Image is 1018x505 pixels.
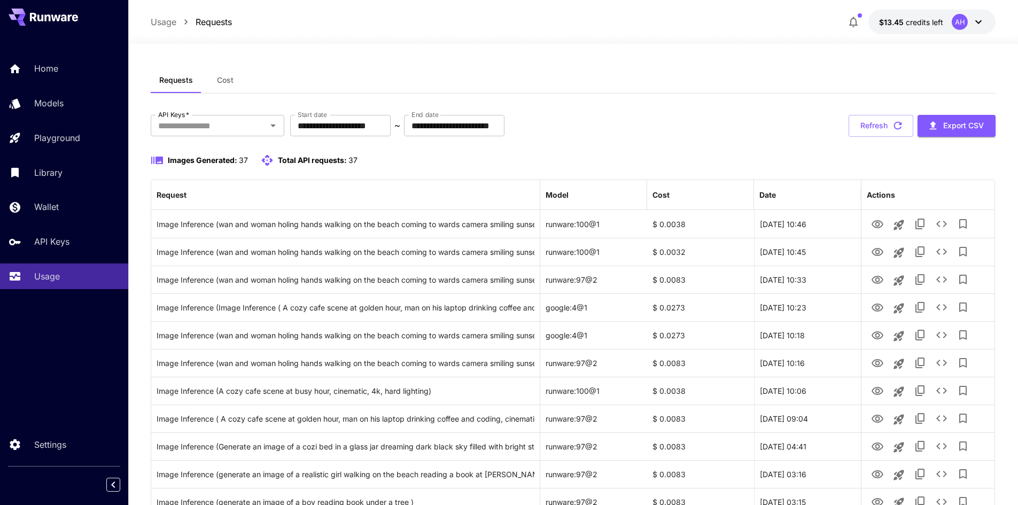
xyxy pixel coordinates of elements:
p: API Keys [34,235,69,248]
button: Launch in playground [888,214,910,236]
div: 31 Aug, 2025 09:04 [754,405,861,432]
div: Click to copy prompt [157,294,534,321]
span: Requests [159,75,193,85]
button: Launch in playground [888,464,910,486]
button: View Image [867,296,888,318]
button: Copy TaskUUID [910,463,931,485]
label: End date [411,110,438,119]
div: $ 0.0273 [647,321,754,349]
button: See details [931,463,952,485]
p: Home [34,62,58,75]
div: AH [952,14,968,30]
button: View Image [867,379,888,401]
div: 28 Aug, 2025 03:16 [754,460,861,488]
div: Date [759,190,776,199]
button: Launch in playground [888,325,910,347]
div: $ 0.0038 [647,377,754,405]
p: Wallet [34,200,59,213]
button: Add to library [952,436,974,457]
div: 31 Aug, 2025 10:18 [754,321,861,349]
div: $ 0.0083 [647,432,754,460]
div: runware:100@1 [540,238,647,266]
button: Add to library [952,269,974,290]
div: 31 Aug, 2025 10:06 [754,377,861,405]
span: Cost [217,75,234,85]
p: Library [34,166,63,179]
a: Requests [196,15,232,28]
button: Add to library [952,352,974,374]
div: Click to copy prompt [157,461,534,488]
button: Copy TaskUUID [910,297,931,318]
button: See details [931,269,952,290]
button: Add to library [952,324,974,346]
div: Click to copy prompt [157,238,534,266]
button: Copy TaskUUID [910,436,931,457]
button: See details [931,297,952,318]
button: View Image [867,463,888,485]
div: runware:97@2 [540,349,647,377]
div: runware:97@2 [540,405,647,432]
div: $13.4504 [879,17,943,28]
button: See details [931,380,952,401]
button: Add to library [952,463,974,485]
button: Launch in playground [888,270,910,291]
button: Copy TaskUUID [910,324,931,346]
div: 28 Aug, 2025 04:41 [754,432,861,460]
p: ~ [394,119,400,132]
button: Collapse sidebar [106,478,120,492]
button: See details [931,352,952,374]
span: credits left [906,18,943,27]
div: Click to copy prompt [157,211,534,238]
div: Click to copy prompt [157,377,534,405]
div: Collapse sidebar [114,475,128,494]
button: Launch in playground [888,298,910,319]
button: Launch in playground [888,409,910,430]
div: Click to copy prompt [157,433,534,460]
div: $ 0.0083 [647,349,754,377]
div: Cost [652,190,670,199]
div: Click to copy prompt [157,349,534,377]
div: $ 0.0038 [647,210,754,238]
button: View Image [867,352,888,374]
button: See details [931,436,952,457]
div: $ 0.0032 [647,238,754,266]
div: $ 0.0273 [647,293,754,321]
div: Model [546,190,569,199]
button: Open [266,118,281,133]
div: runware:100@1 [540,210,647,238]
button: Launch in playground [888,381,910,402]
button: Launch in playground [888,242,910,263]
div: 31 Aug, 2025 10:46 [754,210,861,238]
div: runware:97@2 [540,266,647,293]
div: 31 Aug, 2025 10:33 [754,266,861,293]
p: Models [34,97,64,110]
p: Playground [34,131,80,144]
button: View Image [867,213,888,235]
span: 37 [239,156,248,165]
button: Copy TaskUUID [910,352,931,374]
button: Add to library [952,241,974,262]
div: runware:97@2 [540,432,647,460]
button: Launch in playground [888,353,910,375]
div: Actions [867,190,895,199]
button: Launch in playground [888,437,910,458]
p: Settings [34,438,66,451]
button: View Image [867,324,888,346]
div: $ 0.0083 [647,405,754,432]
button: $13.4504AH [868,10,996,34]
span: $13.45 [879,18,906,27]
div: $ 0.0083 [647,460,754,488]
button: See details [931,213,952,235]
label: API Keys [158,110,189,119]
div: runware:97@2 [540,460,647,488]
div: 31 Aug, 2025 10:16 [754,349,861,377]
nav: breadcrumb [151,15,232,28]
button: View Image [867,435,888,457]
button: View Image [867,407,888,429]
button: Add to library [952,213,974,235]
span: Images Generated: [168,156,237,165]
button: Refresh [849,115,913,137]
div: Click to copy prompt [157,266,534,293]
button: See details [931,241,952,262]
button: Export CSV [918,115,996,137]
